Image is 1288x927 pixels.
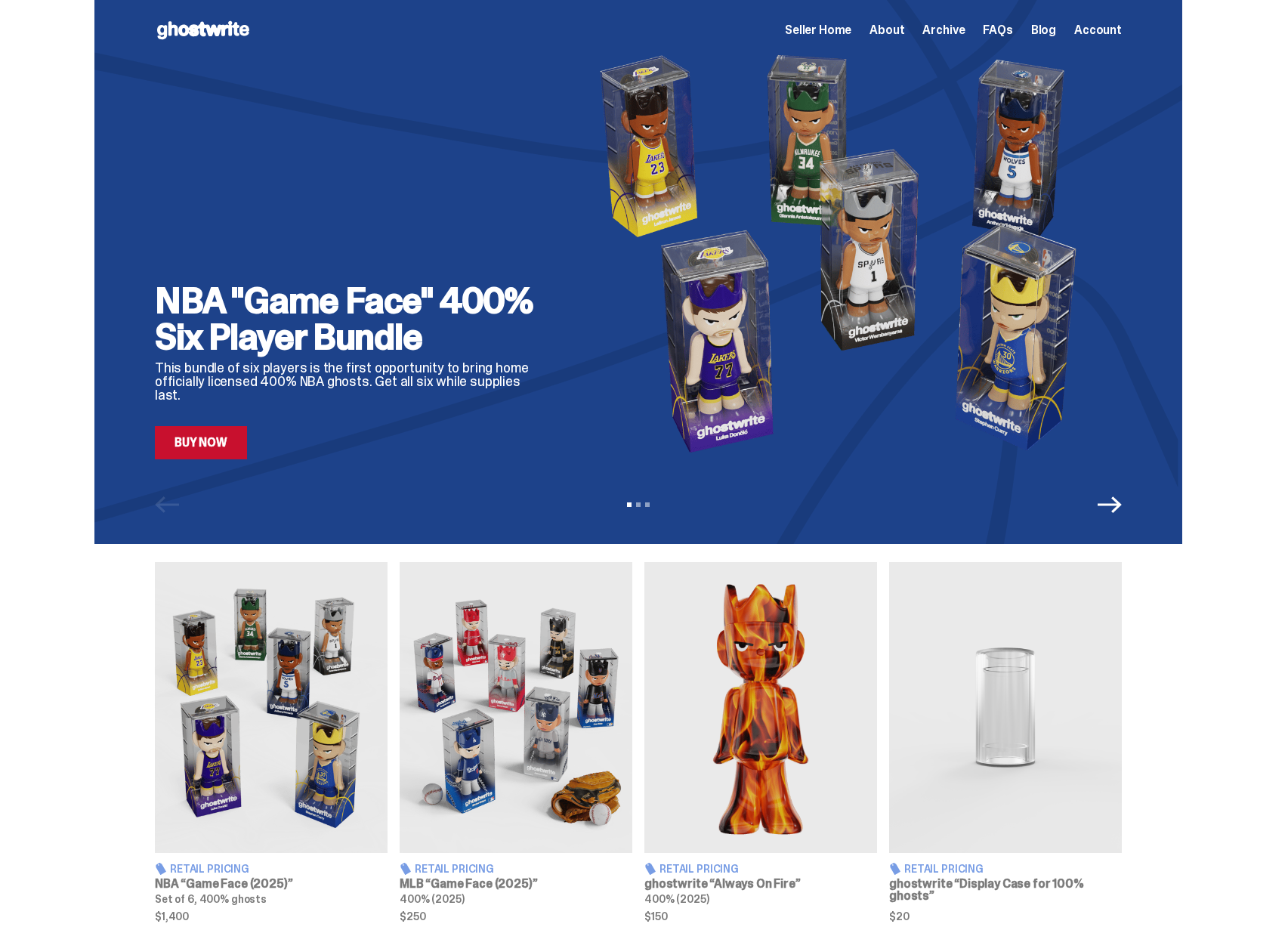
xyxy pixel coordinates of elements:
img: Always On Fire [644,562,877,853]
span: $150 [644,911,877,922]
span: 400% (2025) [644,892,709,906]
img: Game Face (2025) [155,562,388,853]
a: Account [1074,24,1122,36]
img: Game Face (2025) [400,562,632,853]
h3: ghostwrite “Display Case for 100% ghosts” [889,878,1122,902]
span: $20 [889,911,1122,922]
img: NBA "Game Face" 400% Six Player Bundle [572,47,1122,459]
span: Retail Pricing [659,864,739,874]
h3: ghostwrite “Always On Fire” [644,878,877,890]
span: 400% (2025) [400,892,464,906]
span: Retail Pricing [415,864,494,874]
a: Always On Fire Retail Pricing [644,562,877,922]
span: $250 [400,911,632,922]
a: Blog [1031,24,1056,36]
a: Buy Now [155,426,247,459]
a: Seller Home [785,24,851,36]
button: Next [1098,493,1122,517]
a: FAQs [983,24,1012,36]
button: View slide 3 [645,502,650,507]
a: About [869,24,904,36]
img: Display Case for 100% ghosts [889,562,1122,853]
span: Set of 6, 400% ghosts [155,892,267,906]
h3: NBA “Game Face (2025)” [155,878,388,890]
p: This bundle of six players is the first opportunity to bring home officially licensed 400% NBA gh... [155,361,548,402]
h3: MLB “Game Face (2025)” [400,878,632,890]
button: View slide 2 [636,502,641,507]
button: View slide 1 [627,502,632,507]
span: Retail Pricing [170,864,249,874]
a: Game Face (2025) Retail Pricing [155,562,388,922]
a: Game Face (2025) Retail Pricing [400,562,632,922]
a: Archive [922,24,965,36]
span: Retail Pricing [904,864,984,874]
span: $1,400 [155,911,388,922]
h2: NBA "Game Face" 400% Six Player Bundle [155,283,548,355]
a: Display Case for 100% ghosts Retail Pricing [889,562,1122,922]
